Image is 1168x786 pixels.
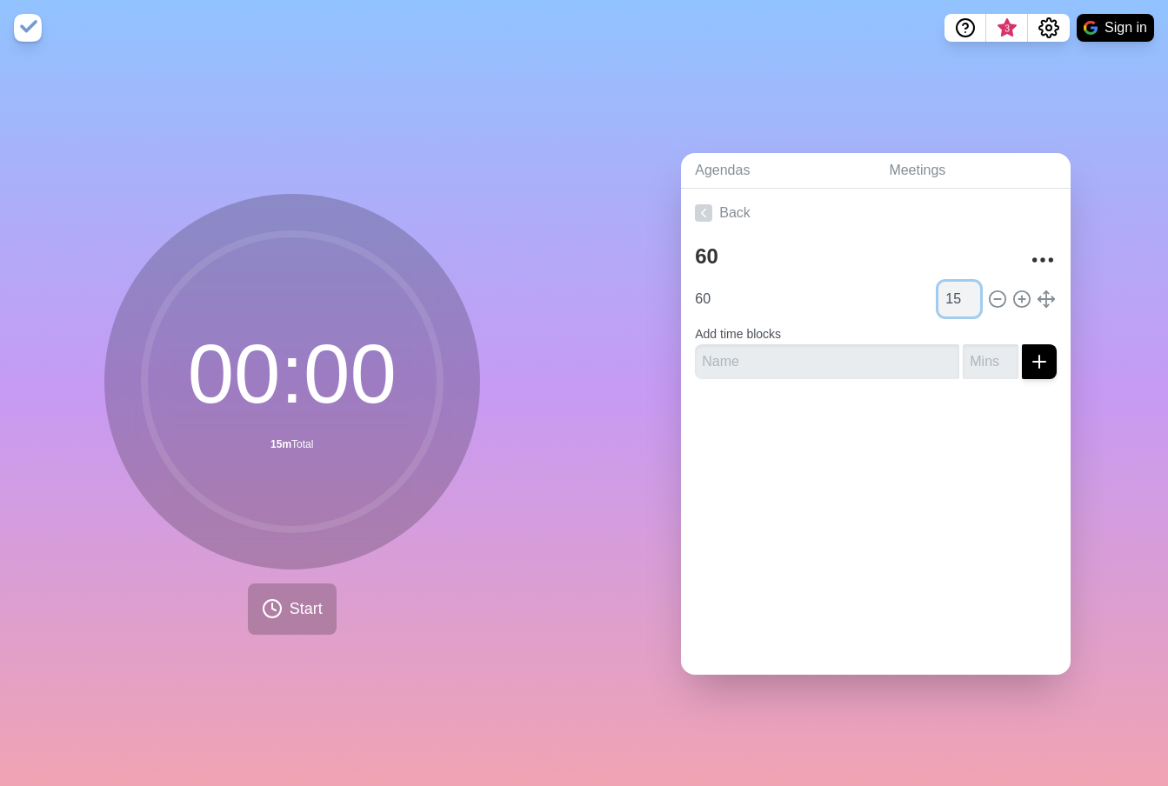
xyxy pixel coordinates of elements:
button: Sign in [1077,14,1154,42]
input: Name [695,344,959,379]
span: 3 [1000,22,1014,36]
a: Agendas [681,153,875,189]
input: Mins [938,282,980,316]
a: Meetings [875,153,1071,189]
a: Back [681,189,1071,237]
input: Mins [963,344,1018,379]
label: Add time blocks [695,327,781,341]
input: Name [688,282,935,316]
img: timeblocks logo [14,14,42,42]
button: More [1025,243,1060,277]
button: Settings [1028,14,1070,42]
button: Start [248,583,337,635]
button: What’s new [986,14,1028,42]
button: Help [944,14,986,42]
img: google logo [1084,21,1098,35]
span: Start [290,597,323,621]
